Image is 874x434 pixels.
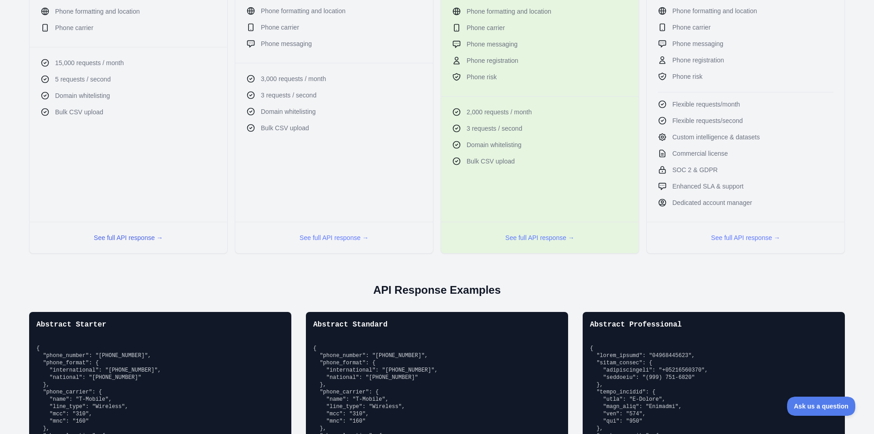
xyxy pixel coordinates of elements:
span: 3 requests / second [467,124,522,133]
span: 2,000 requests / month [467,107,532,117]
span: Flexible requests/second [672,116,743,125]
span: Custom intelligence & datasets [672,133,760,142]
iframe: Toggle Customer Support [787,397,856,416]
span: Flexible requests/month [672,100,740,109]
